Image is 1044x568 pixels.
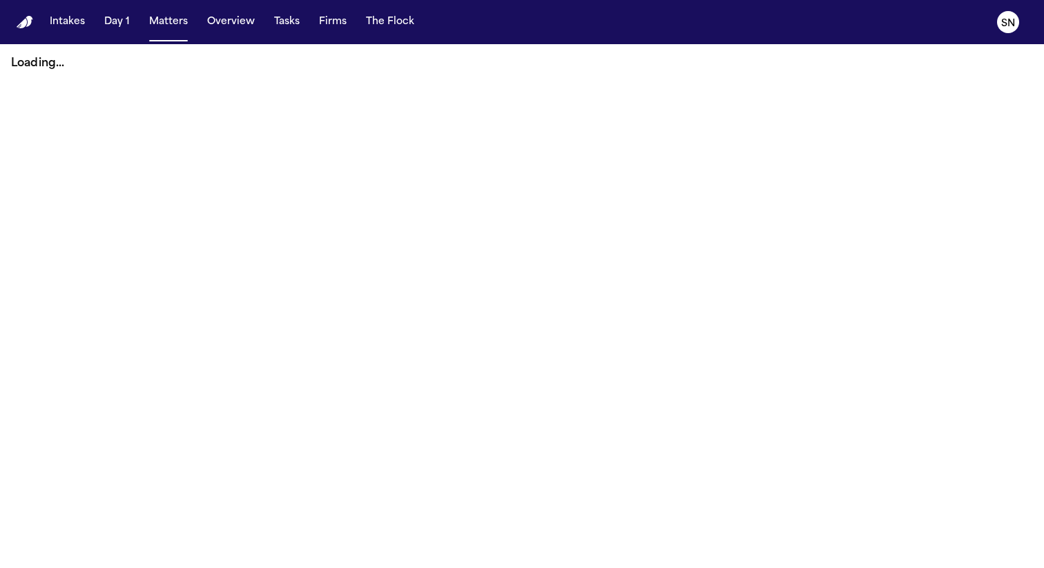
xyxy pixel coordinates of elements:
a: Home [17,16,33,29]
button: Day 1 [99,10,135,35]
button: Tasks [269,10,305,35]
button: The Flock [360,10,420,35]
p: Loading... [11,55,1033,72]
button: Overview [202,10,260,35]
button: Intakes [44,10,90,35]
img: Finch Logo [17,16,33,29]
button: Matters [144,10,193,35]
button: Firms [313,10,352,35]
